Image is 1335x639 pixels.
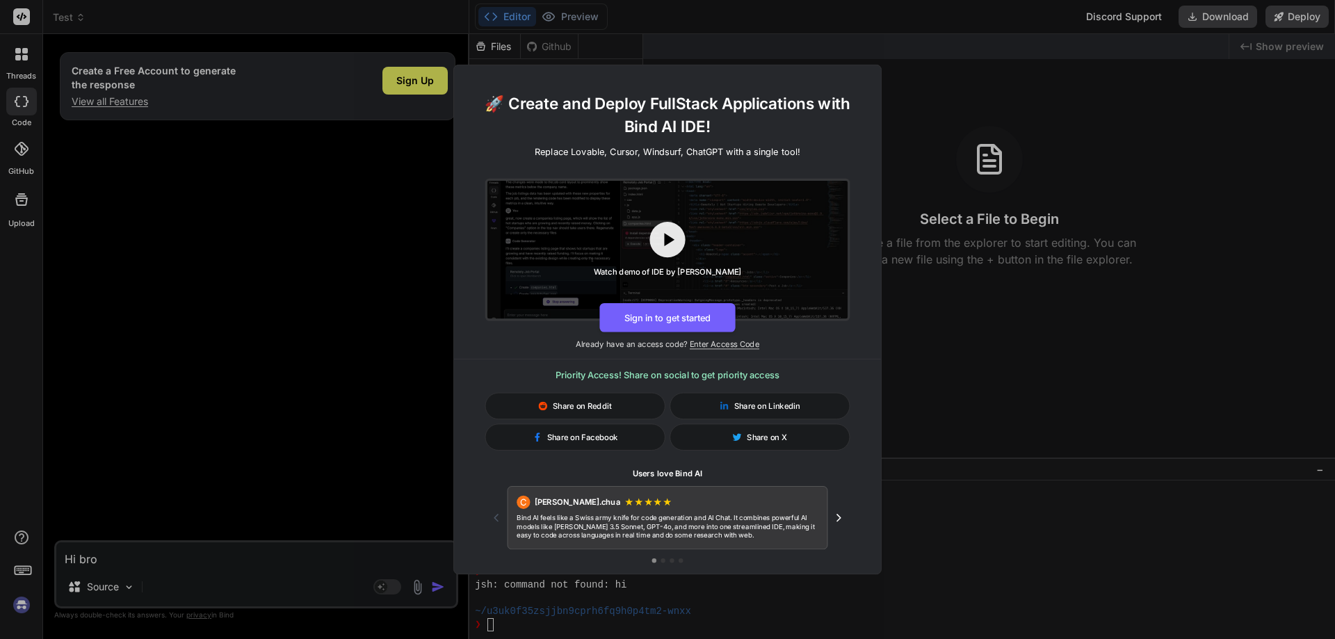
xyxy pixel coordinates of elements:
[535,496,620,508] span: [PERSON_NAME].chua
[594,266,742,277] div: Watch demo of IDE by [PERSON_NAME]
[485,369,850,382] h3: Priority Access! Share on social to get priority access
[679,558,683,563] button: Go to testimonial 4
[663,496,672,509] span: ★
[653,496,663,509] span: ★
[454,339,881,350] p: Already have an access code?
[634,496,644,509] span: ★
[652,558,656,563] button: Go to testimonial 1
[661,558,665,563] button: Go to testimonial 2
[624,496,634,509] span: ★
[485,507,508,529] button: Previous testimonial
[827,507,850,529] button: Next testimonial
[471,92,863,138] h1: 🚀 Create and Deploy FullStack Applications with Bind AI IDE!
[599,303,735,332] button: Sign in to get started
[734,401,800,412] span: Share on Linkedin
[517,496,530,509] div: C
[644,496,654,509] span: ★
[553,401,612,412] span: Share on Reddit
[670,558,674,563] button: Go to testimonial 3
[517,513,818,540] p: Bind AI feels like a Swiss army knife for code generation and AI Chat. It combines powerful AI mo...
[535,145,800,159] p: Replace Lovable, Cursor, Windsurf, ChatGPT with a single tool!
[485,469,850,480] h1: Users love Bind AI
[690,339,759,349] span: Enter Access Code
[747,432,787,443] span: Share on X
[547,432,618,443] span: Share on Facebook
